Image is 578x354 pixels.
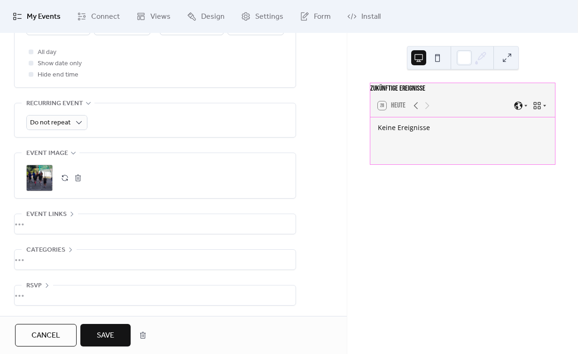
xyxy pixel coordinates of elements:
[38,47,56,58] span: All day
[26,209,67,220] span: Event links
[70,4,127,29] a: Connect
[38,69,78,81] span: Hide end time
[30,116,70,129] span: Do not repeat
[15,324,77,346] button: Cancel
[201,11,225,23] span: Design
[91,11,120,23] span: Connect
[150,11,171,23] span: Views
[255,11,283,23] span: Settings
[27,11,61,23] span: My Events
[38,58,82,69] span: Show date only
[80,324,131,346] button: Save
[15,214,296,234] div: •••
[314,11,331,23] span: Form
[31,330,60,341] span: Cancel
[6,4,68,29] a: My Events
[129,4,178,29] a: Views
[180,4,232,29] a: Design
[293,4,338,29] a: Form
[361,11,381,23] span: Install
[378,123,547,132] div: Keine Ereignisse
[15,285,296,305] div: •••
[26,148,68,159] span: Event image
[370,83,555,94] div: Zukünftige Ereignisse
[26,98,83,109] span: Recurring event
[340,4,388,29] a: Install
[26,280,42,292] span: RSVP
[15,250,296,269] div: •••
[26,165,53,191] div: ;
[97,330,114,341] span: Save
[26,245,65,256] span: Categories
[234,4,290,29] a: Settings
